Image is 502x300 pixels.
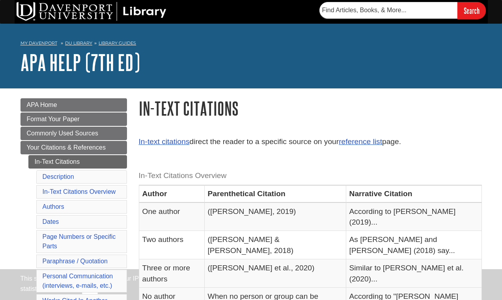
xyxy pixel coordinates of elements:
td: ([PERSON_NAME] et al., 2020) [204,259,346,288]
a: In-Text Citations Overview [43,188,116,195]
td: Two authors [139,231,204,259]
a: In-Text Citations [28,155,127,169]
th: Narrative Citation [346,185,481,202]
a: APA Help (7th Ed) [21,50,140,75]
span: Commonly Used Sources [27,130,98,137]
a: Page Numbers or Specific Parts [43,233,116,249]
a: Personal Communication(interviews, e-mails, etc.) [43,273,113,289]
a: Your Citations & References [21,141,127,154]
th: Parenthetical Citation [204,185,346,202]
td: ([PERSON_NAME] & [PERSON_NAME], 2018) [204,231,346,259]
form: Searches DU Library's articles, books, and more [319,2,486,19]
th: Author [139,185,204,202]
td: According to [PERSON_NAME] (2019)... [346,202,481,231]
a: Authors [43,203,64,210]
span: Format Your Paper [27,116,80,122]
a: Description [43,173,74,180]
caption: In-Text Citations Overview [139,167,482,185]
td: Similar to [PERSON_NAME] et al. (2020)... [346,259,481,288]
a: reference list [339,137,382,146]
a: APA Home [21,98,127,112]
a: Paraphrase / Quotation [43,258,108,264]
nav: breadcrumb [21,38,482,51]
a: My Davenport [21,40,57,47]
td: One author [139,202,204,231]
a: Dates [43,218,59,225]
a: DU Library [65,40,92,46]
a: Library Guides [99,40,136,46]
a: In-text citations [139,137,190,146]
a: Commonly Used Sources [21,127,127,140]
img: DU Library [17,2,166,21]
td: Three or more authors [139,259,204,288]
span: Your Citations & References [27,144,106,151]
p: direct the reader to a specific source on your page. [139,136,482,148]
h1: In-Text Citations [139,98,482,118]
span: APA Home [27,101,57,108]
input: Find Articles, Books, & More... [319,2,457,19]
input: Search [457,2,486,19]
td: ([PERSON_NAME], 2019) [204,202,346,231]
td: As [PERSON_NAME] and [PERSON_NAME] (2018) say... [346,231,481,259]
a: Format Your Paper [21,112,127,126]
